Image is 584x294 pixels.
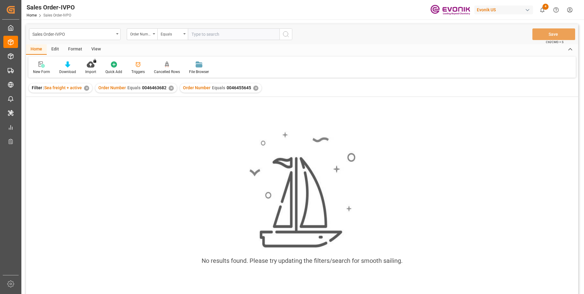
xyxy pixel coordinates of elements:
[430,5,470,15] img: Evonik-brand-mark-Deep-Purple-RGB.jpeg_1700498283.jpeg
[189,69,209,75] div: File Browser
[212,85,225,90] span: Equals
[546,40,564,44] span: Ctrl/CMD + S
[59,69,76,75] div: Download
[29,28,121,40] button: open menu
[105,69,122,75] div: Quick Add
[33,69,50,75] div: New Form
[279,28,292,40] button: search button
[27,13,37,17] a: Home
[154,69,180,75] div: Cancelled Rows
[32,85,44,90] span: Filter :
[64,44,87,55] div: Format
[130,30,151,37] div: Order Number
[253,86,258,91] div: ✕
[131,69,145,75] div: Triggers
[32,30,114,38] div: Sales Order-IVPO
[26,44,47,55] div: Home
[249,131,356,249] img: smooth_sailing.jpeg
[183,85,210,90] span: Order Number
[157,28,188,40] button: open menu
[84,86,89,91] div: ✕
[188,28,279,40] input: Type to search
[27,3,75,12] div: Sales Order-IVPO
[142,85,166,90] span: 0046463682
[535,3,549,17] button: show 4 new notifications
[87,44,105,55] div: View
[542,4,549,10] span: 4
[549,3,563,17] button: Help Center
[98,85,126,90] span: Order Number
[127,28,157,40] button: open menu
[227,85,251,90] span: 0046455645
[127,85,141,90] span: Equals
[44,85,82,90] span: Sea freight + active
[532,28,575,40] button: Save
[474,6,533,14] div: Evonik US
[202,256,403,265] div: No results found. Please try updating the filters/search for smooth sailing.
[47,44,64,55] div: Edit
[169,86,174,91] div: ✕
[474,4,535,16] button: Evonik US
[161,30,181,37] div: Equals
